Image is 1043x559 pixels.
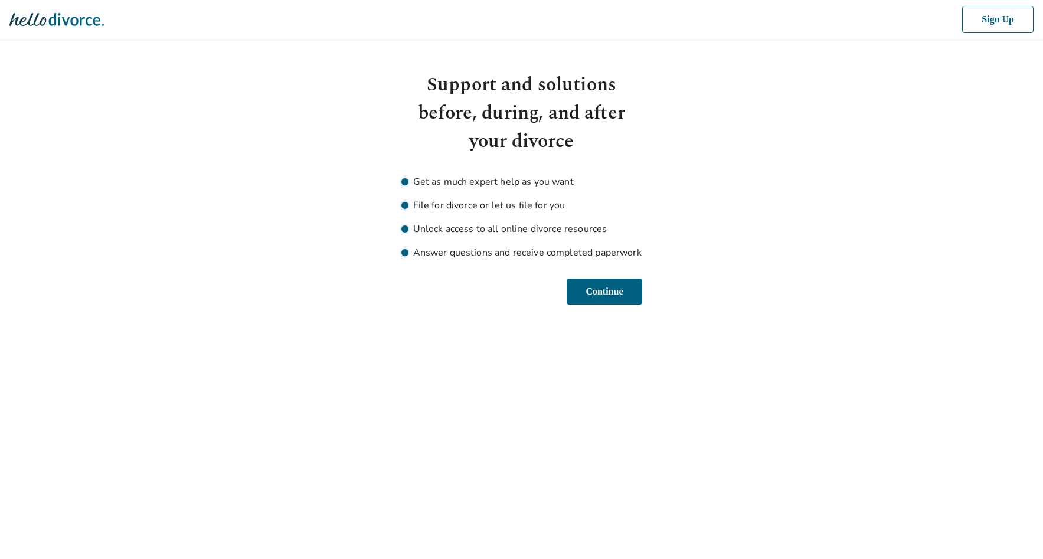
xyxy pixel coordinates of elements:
li: File for divorce or let us file for you [401,198,642,213]
li: Unlock access to all online divorce resources [401,222,642,236]
li: Get as much expert help as you want [401,175,642,189]
li: Answer questions and receive completed paperwork [401,246,642,260]
h1: Support and solutions before, during, and after your divorce [401,71,642,156]
img: Hello Divorce Logo [9,8,104,31]
button: Sign Up [960,6,1034,33]
button: Continue [566,279,642,305]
